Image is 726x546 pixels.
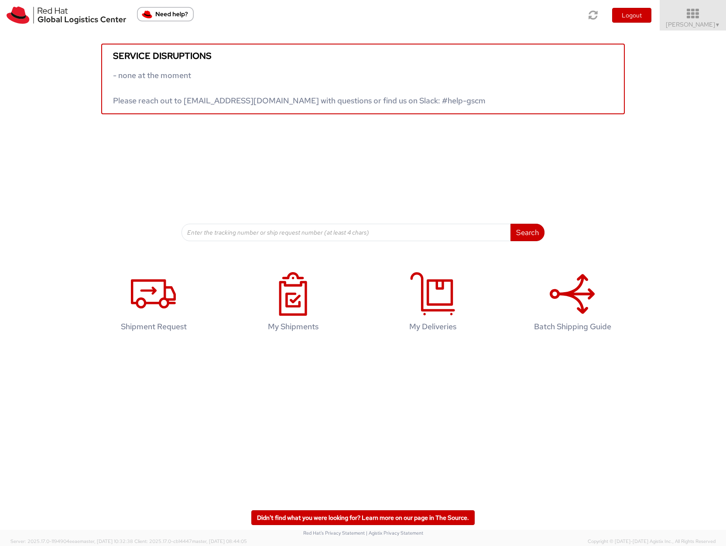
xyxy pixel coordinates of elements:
button: Search [510,224,544,241]
button: Need help? [137,7,194,21]
h4: My Shipments [237,322,349,331]
a: Batch Shipping Guide [507,263,638,345]
span: Server: 2025.17.0-1194904eeae [10,538,133,544]
span: master, [DATE] 10:32:38 [80,538,133,544]
img: rh-logistics-00dfa346123c4ec078e1.svg [7,7,126,24]
h4: Shipment Request [97,322,210,331]
h4: Batch Shipping Guide [516,322,629,331]
span: master, [DATE] 08:44:05 [192,538,247,544]
a: Red Hat's Privacy Statement [303,530,365,536]
span: Copyright © [DATE]-[DATE] Agistix Inc., All Rights Reserved [588,538,716,545]
span: [PERSON_NAME] [666,20,720,28]
a: Service disruptions - none at the moment Please reach out to [EMAIL_ADDRESS][DOMAIN_NAME] with qu... [101,44,625,114]
h5: Service disruptions [113,51,613,61]
input: Enter the tracking number or ship request number (at least 4 chars) [181,224,511,241]
span: - none at the moment Please reach out to [EMAIL_ADDRESS][DOMAIN_NAME] with questions or find us o... [113,70,486,106]
a: Didn't find what you were looking for? Learn more on our page in The Source. [251,510,475,525]
button: Logout [612,8,651,23]
a: My Shipments [228,263,359,345]
a: My Deliveries [367,263,498,345]
span: ▼ [715,21,720,28]
span: Client: 2025.17.0-cb14447 [134,538,247,544]
a: Shipment Request [88,263,219,345]
a: | Agistix Privacy Statement [366,530,423,536]
h4: My Deliveries [377,322,489,331]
